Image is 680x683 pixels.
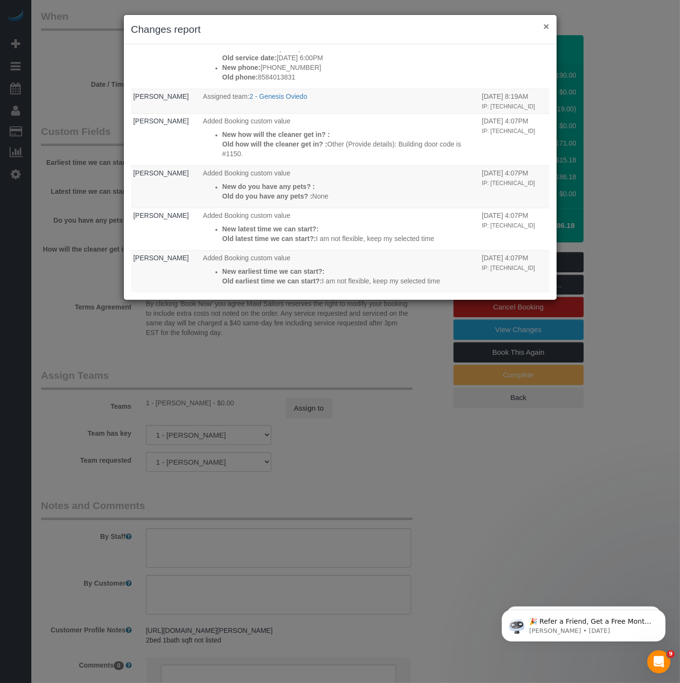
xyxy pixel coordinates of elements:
strong: Old how will the cleaner get in? : [222,140,327,148]
a: [PERSON_NAME] [133,93,189,100]
strong: Old do you have any pets? : [222,192,312,200]
small: IP: [TECHNICAL_ID] [482,128,535,134]
a: [PERSON_NAME] [133,117,189,125]
iframe: Intercom notifications message [487,589,680,657]
td: When [480,89,549,113]
a: [PERSON_NAME] [133,212,189,219]
strong: Old service date: [222,54,277,62]
td: When [480,250,549,293]
p: Message from Ellie, sent 1d ago [42,37,166,46]
button: × [543,21,549,31]
span: Added Booking custom value [203,169,290,177]
small: IP: [TECHNICAL_ID] [482,103,535,110]
span: Assigned team: [203,93,250,100]
td: What [200,208,480,250]
p: Other (Provide details): Building door code is #1150. [222,139,477,159]
td: What [200,113,480,165]
span: 🎉 Refer a Friend, Get a Free Month! 🎉 Love Automaid? Share the love! When you refer a friend who ... [42,28,165,132]
td: Who [131,89,201,113]
h3: Changes report [131,22,549,37]
td: Who [131,165,201,208]
td: Who [131,208,201,250]
small: IP: [TECHNICAL_ID] [482,265,535,271]
p: [PHONE_NUMBER] [222,63,477,72]
p: 8584013831 [222,72,477,82]
span: Added Booking custom value [203,212,290,219]
td: Who [131,27,201,89]
p: I am not flexible, keep my selected time [222,276,477,286]
td: What [200,89,480,113]
td: When [480,208,549,250]
td: What [200,165,480,208]
td: Who [131,250,201,293]
td: Who [131,113,201,165]
td: When [480,27,549,89]
strong: New earliest time we can start?: [222,268,324,275]
a: [PERSON_NAME] [133,254,189,262]
a: 2 - Genesis Oviedo [250,93,307,100]
strong: Old phone: [222,73,258,81]
strong: Old latest time we can start?: [222,235,316,242]
span: Added Booking custom value [203,117,290,125]
span: 9 [667,650,675,658]
strong: New do you have any pets? : [222,183,315,190]
iframe: Intercom live chat [647,650,670,673]
p: [DATE] 6:00PM [222,53,477,63]
span: Added Booking custom value [203,254,290,262]
sui-modal: Changes report [124,15,557,300]
td: What [200,27,480,89]
p: None [222,191,477,201]
strong: New latest time we can start?: [222,225,319,233]
small: IP: [TECHNICAL_ID] [482,222,535,229]
p: I am not flexible, keep my selected time [222,234,477,243]
strong: New phone: [222,64,260,71]
td: When [480,165,549,208]
strong: Old earliest time we can start?: [222,277,322,285]
small: IP: [TECHNICAL_ID] [482,180,535,187]
a: [PERSON_NAME] [133,169,189,177]
td: When [480,113,549,165]
strong: New how will the cleaner get in? : [222,131,330,138]
td: What [200,250,480,293]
